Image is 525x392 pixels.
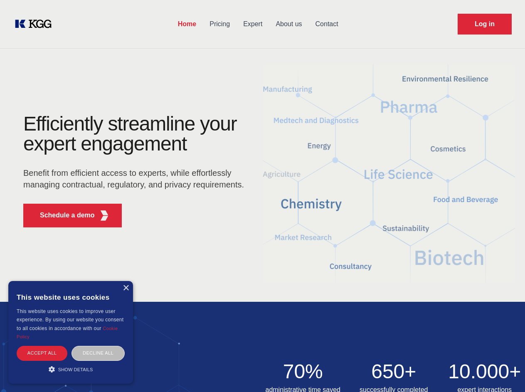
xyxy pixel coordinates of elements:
p: Benefit from efficient access to experts, while effortlessly managing contractual, regulatory, an... [23,167,249,190]
a: Request Demo [458,14,512,35]
button: Schedule a demoKGG Fifth Element RED [23,204,122,227]
a: Expert [237,13,269,35]
a: Pricing [203,13,237,35]
div: Decline all [71,346,125,360]
a: Cookie Policy [17,326,118,339]
a: About us [269,13,308,35]
p: Schedule a demo [40,210,95,220]
div: Accept all [17,346,67,360]
a: Home [171,13,203,35]
span: Show details [58,367,93,372]
img: KGG Fifth Element RED [99,210,110,221]
h2: 650+ [353,362,434,382]
img: KGG Fifth Element RED [263,54,515,293]
div: Close [123,285,129,291]
div: Show details [17,365,125,373]
h1: Efficiently streamline your expert engagement [23,114,249,154]
a: KOL Knowledge Platform: Talk to Key External Experts (KEE) [13,17,58,31]
div: This website uses cookies [17,287,125,307]
iframe: Chat Widget [483,352,525,392]
span: This website uses cookies to improve user experience. By using our website you consent to all coo... [17,308,123,331]
a: Contact [309,13,345,35]
h2: 70% [263,362,344,382]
